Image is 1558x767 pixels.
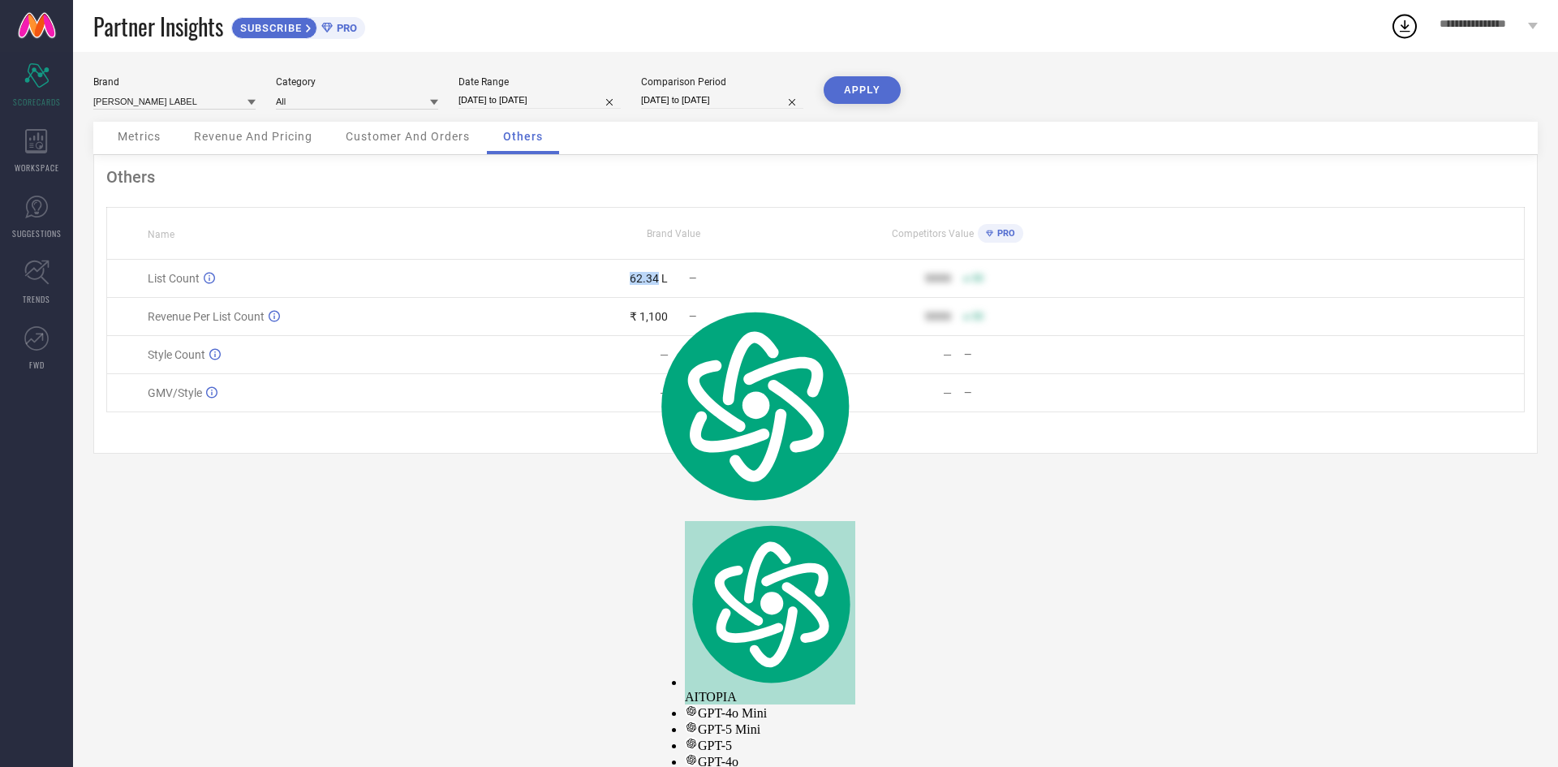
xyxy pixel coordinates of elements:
div: Open download list [1390,11,1419,41]
div: GPT-4o Mini [685,705,855,721]
div: Others [106,167,1525,187]
span: Style Count [148,348,205,361]
span: 50 [972,311,983,322]
span: Customer And Orders [346,130,470,143]
input: Select comparison period [641,92,803,109]
div: — [943,386,952,399]
div: — [964,349,1098,360]
span: Competitors Value [892,228,974,239]
div: 9999 [925,310,951,323]
div: 9999 [925,272,951,285]
a: SUBSCRIBEPRO [231,13,365,39]
img: gpt-black.svg [685,753,698,766]
span: GMV/Style [148,386,202,399]
span: Revenue Per List Count [148,310,265,323]
div: AITOPIA [685,521,855,705]
span: PRO [333,22,357,34]
span: Brand Value [647,228,700,239]
div: GPT-5 [685,737,855,753]
span: SCORECARDS [13,96,61,108]
span: Metrics [118,130,161,143]
span: 50 [972,273,983,284]
input: Select date range [458,92,621,109]
span: Revenue And Pricing [194,130,312,143]
img: gpt-black.svg [685,737,698,750]
span: List Count [148,272,200,285]
span: Name [148,229,174,240]
div: Comparison Period [641,76,803,88]
div: Date Range [458,76,621,88]
div: 62.34 L [630,272,668,285]
span: FWD [29,359,45,371]
span: SUGGESTIONS [12,227,62,239]
div: ₹ 1,100 [630,310,668,323]
div: Brand [93,76,256,88]
span: Partner Insights [93,10,223,43]
div: Category [276,76,438,88]
div: GPT-5 Mini [685,721,855,737]
img: logo.svg [685,521,855,687]
img: logo.svg [652,307,855,505]
span: PRO [993,228,1015,239]
img: gpt-black.svg [685,721,698,734]
button: APPLY [824,76,901,104]
img: gpt-black.svg [685,705,698,717]
div: — [943,348,952,361]
span: Others [503,130,543,143]
div: — [964,387,1098,399]
span: — [689,273,696,284]
span: TRENDS [23,293,50,305]
span: SUBSCRIBE [232,22,306,34]
span: WORKSPACE [15,162,59,174]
